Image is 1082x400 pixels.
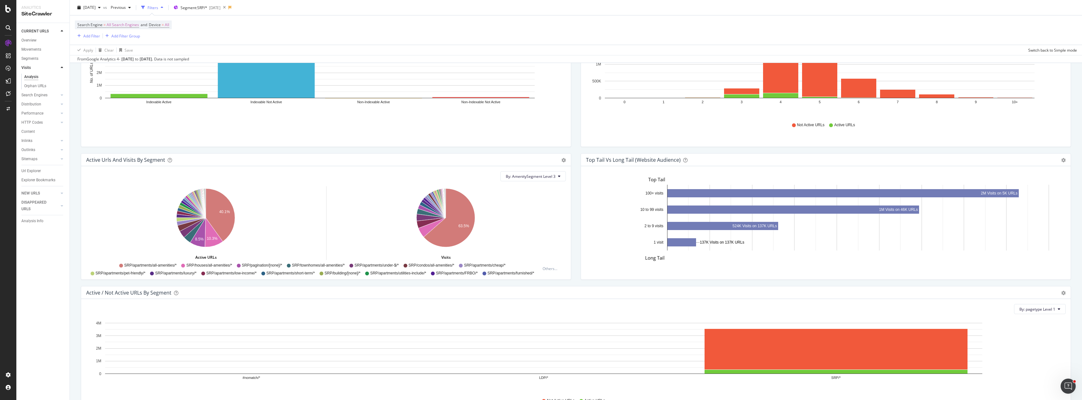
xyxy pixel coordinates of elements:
[663,100,665,104] text: 1
[1061,291,1066,295] div: gear
[108,5,126,10] span: Previous
[357,100,390,104] text: Non-Indexable Active
[488,271,534,276] span: SRP/apartments/furnished/*
[103,22,106,27] span: =
[700,240,744,245] text: 137K Visits on 137K URLs
[21,55,65,62] a: Segments
[96,321,101,325] text: 4M
[165,20,169,29] span: All
[96,45,114,55] button: Clear
[181,5,207,10] span: Segment: SRP/*
[155,271,196,276] span: SRP/apartments/luxury/*
[86,43,564,116] div: A chart.
[1019,307,1055,312] span: By: pagetype Level 1
[644,223,663,228] text: 2 to 9 visits
[206,271,257,276] span: SRP/apartments/low-income/*
[21,177,65,183] a: Explorer Bookmarks
[242,263,282,268] span: SRP/pagination/[none]/*
[86,319,1061,392] div: A chart.
[266,271,315,276] span: SRP/apartments/short-term/*
[21,65,59,71] a: Visits
[250,100,282,104] text: Indexable Not Active
[77,22,103,27] span: Search Engine
[21,138,59,144] a: Inlinks
[121,56,134,62] div: [DATE]
[209,5,220,10] div: [DATE]
[117,45,133,55] button: Save
[623,100,625,104] text: 0
[1014,304,1066,314] button: By: pagetype Level 1
[325,271,360,276] span: SRP/building/[none]/*
[96,346,101,351] text: 2M
[24,83,46,89] div: Orphan URLs
[75,3,103,13] button: [DATE]
[1061,379,1076,394] iframe: Intercom live chat
[24,83,65,89] a: Orphan URLs
[981,191,1018,195] text: 2M Visits on 5K URLs
[139,3,166,13] button: Filters
[1012,100,1018,104] text: 10+
[104,47,114,53] div: Clear
[21,110,43,117] div: Performance
[24,74,65,80] a: Analysis
[21,10,64,18] div: SiteCrawler
[21,156,59,162] a: Sitemaps
[146,100,171,104] text: Indexable Active
[21,147,59,153] a: Outlinks
[326,186,565,259] svg: A chart.
[21,110,59,117] a: Performance
[500,171,566,181] button: By: AmenitySegment Level 3
[640,207,663,211] text: 10 to 99 visits
[108,3,133,13] button: Previous
[592,79,601,83] text: 500K
[645,191,663,195] text: 100+ visits
[21,168,41,174] div: Url Explorer
[21,199,59,212] a: DISAPPEARED URLS
[741,100,743,104] text: 3
[86,186,325,259] svg: A chart.
[645,255,1066,261] div: Long Tail
[292,263,345,268] span: SRP/townhomes/all-amenities/*
[207,236,217,241] text: 10.3%
[243,376,260,380] text: #nomatch/*
[96,334,101,338] text: 3M
[879,207,918,212] text: 1M Visits on 46K URLs
[186,263,232,268] span: SRP/houses/all-amenities/*
[21,37,36,44] div: Overview
[21,177,55,183] div: Explorer Bookmarks
[21,128,65,135] a: Content
[195,237,204,241] text: 8.5%
[586,185,1063,258] svg: A chart.
[21,101,59,108] a: Distribution
[370,271,426,276] span: SRP/apartments/utilities-include/*
[97,83,102,88] text: 1M
[780,100,782,104] text: 4
[21,168,65,174] a: Url Explorer
[21,190,40,197] div: NEW URLS
[86,290,171,296] div: Active / Not Active URLs by Segment
[21,37,65,44] a: Overview
[936,100,938,104] text: 8
[858,100,860,104] text: 6
[21,46,41,53] div: Movements
[21,28,49,35] div: CURRENT URLS
[83,33,100,38] div: Add Filter
[21,92,47,99] div: Search Engines
[75,32,100,40] button: Add Filter
[99,372,101,376] text: 0
[539,376,548,380] text: LDP/*
[543,266,560,271] div: Others...
[1026,45,1077,55] button: Switch back to Simple mode
[831,376,841,380] text: SRP/*
[506,174,555,179] span: By: AmenitySegment Level 3
[21,218,43,224] div: Analysis Info
[21,190,59,197] a: NEW URLS
[77,56,189,62] div: From Google Analytics 4 - to Data is not sampled
[21,138,32,144] div: Inlinks
[75,45,93,55] button: Apply
[654,240,663,244] text: 1 visit
[149,22,161,27] span: Device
